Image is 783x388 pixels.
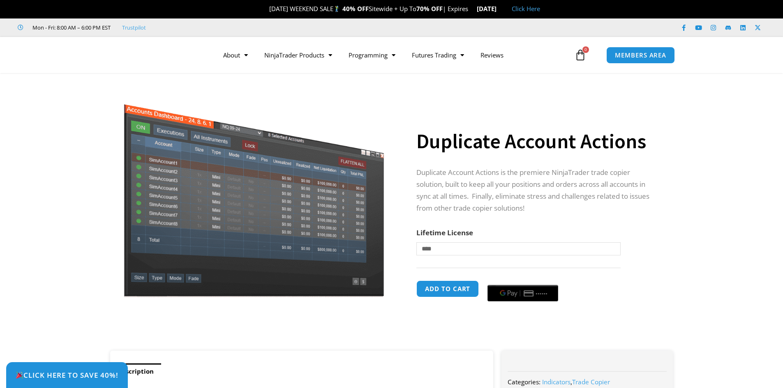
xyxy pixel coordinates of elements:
img: LogoAI | Affordable Indicators – NinjaTrader [97,40,185,70]
text: •••••• [536,291,549,296]
img: 🏌️‍♂️ [334,6,340,12]
img: Screenshot 2024-08-26 15414455555 [122,87,386,297]
a: Programming [340,46,404,64]
strong: 40% OFF [342,5,369,13]
img: 🏭 [497,6,503,12]
img: 🎉 [263,6,269,12]
strong: 70% OFF [416,5,443,13]
a: MEMBERS AREA [606,47,675,64]
iframe: Secure payment input frame [486,279,560,280]
label: Lifetime License [416,228,473,237]
a: Trustpilot [122,23,146,32]
a: Click Here [512,5,540,13]
a: About [215,46,256,64]
span: MEMBERS AREA [615,52,666,58]
button: Buy with GPay [487,285,558,301]
nav: Menu [215,46,573,64]
span: [DATE] WEEKEND SALE Sitewide + Up To | Expires [261,5,476,13]
span: 0 [582,46,589,53]
a: 🎉Click Here to save 40%! [6,362,128,388]
img: 🎉 [16,372,23,379]
span: Mon - Fri: 8:00 AM – 6:00 PM EST [30,23,111,32]
img: ⌛ [469,6,475,12]
a: Reviews [472,46,512,64]
span: Click Here to save 40%! [16,372,118,379]
a: 0 [562,43,598,67]
a: Futures Trading [404,46,472,64]
strong: [DATE] [477,5,504,13]
a: NinjaTrader Products [256,46,340,64]
p: Duplicate Account Actions is the premiere NinjaTrader trade copier solution, built to keep all yo... [416,167,656,214]
button: Add to cart [416,280,479,297]
h1: Duplicate Account Actions [416,127,656,156]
